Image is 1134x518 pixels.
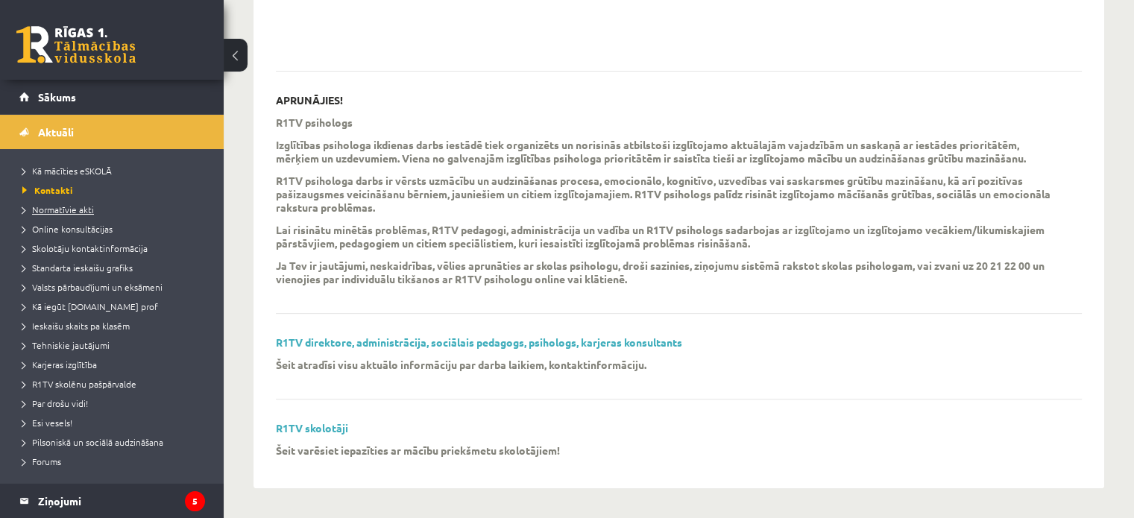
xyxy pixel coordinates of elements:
span: Pilsoniskā un sociālā audzināšana [22,436,163,448]
a: Pilsoniskā un sociālā audzināšana [22,435,209,449]
span: Forums [22,455,61,467]
a: Normatīvie akti [22,203,209,216]
span: R1TV skolēnu pašpārvalde [22,378,136,390]
a: Sākums [19,80,205,114]
b: Ja Tev ir jautājumi, neskaidrības, vēlies aprunāties ar skolas psihologu, droši sazinies, ziņojum... [276,259,1045,285]
legend: Ziņojumi [38,484,205,518]
a: Ziņojumi5 [19,484,205,518]
a: Ieskaišu skaits pa klasēm [22,319,209,332]
span: Tehniskie jautājumi [22,339,110,351]
p: Šeit atradīsi visu aktuālo informāciju par darba laikiem, kontaktinformāciju. [276,358,646,371]
a: Valsts pārbaudījumi un eksāmeni [22,280,209,294]
p: Šeit varēsiet iepazīties ar mācību priekšmetu skolotājiem! [276,443,560,457]
a: Kontakti [22,183,209,197]
span: Online konsultācijas [22,223,113,235]
a: Online konsultācijas [22,222,209,236]
a: Skolotāju kontaktinformācija [22,241,209,255]
span: Normatīvie akti [22,203,94,215]
a: Rīgas 1. Tālmācības vidusskola [16,26,136,63]
p: APRUNĀJIES! [276,94,343,107]
p: R1TV psihologa darbs ir vērsts uz . R1TV psihologs palīdz risināt izglītojamo mācīšanās grūtības,... [276,174,1059,214]
a: Kā iegūt [DOMAIN_NAME] prof [22,300,209,313]
span: Ieskaišu skaits pa klasēm [22,320,130,332]
p: Lai risinātu minētās problēmas, R1TV pedagogi, administrācija un vadība un R1TV psihologs sadarbo... [276,223,1059,250]
span: Aktuāli [38,125,74,139]
a: Aktuāli [19,115,205,149]
span: Karjeras izglītība [22,359,97,370]
p: R1TV psihologs [276,116,353,129]
a: R1TV skolotāji [276,421,348,435]
a: Forums [22,455,209,468]
span: Sākums [38,90,76,104]
p: Izglītības psihologa ikdienas darbs iestādē tiek organizēts un norisinās atbilstoši izglītojamo a... [276,138,1059,165]
span: Esi vesels! [22,417,72,429]
span: Kā mācīties eSKOLĀ [22,165,112,177]
span: Kontakti [22,184,73,196]
a: Esi vesels! [22,416,209,429]
a: Karjeras izglītība [22,358,209,371]
span: Skolotāju kontaktinformācija [22,242,148,254]
a: R1TV skolēnu pašpārvalde [22,377,209,391]
span: Kā iegūt [DOMAIN_NAME] prof [22,300,158,312]
span: Valsts pārbaudījumi un eksāmeni [22,281,163,293]
span: Standarta ieskaišu grafiks [22,262,133,274]
b: mācību un audzināšanas procesa, emocionālo, kognitīvo, uzvedības vai saskarsmes grūtību mazināšan... [276,174,1023,200]
a: R1TV direktore, administrācija, sociālais pedagogs, psihologs, karjeras konsultants [276,335,682,349]
a: Par drošu vidi! [22,397,209,410]
a: Standarta ieskaišu grafiks [22,261,209,274]
a: Tehniskie jautājumi [22,338,209,352]
a: Kā mācīties eSKOLĀ [22,164,209,177]
i: 5 [185,491,205,511]
span: Par drošu vidi! [22,397,88,409]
